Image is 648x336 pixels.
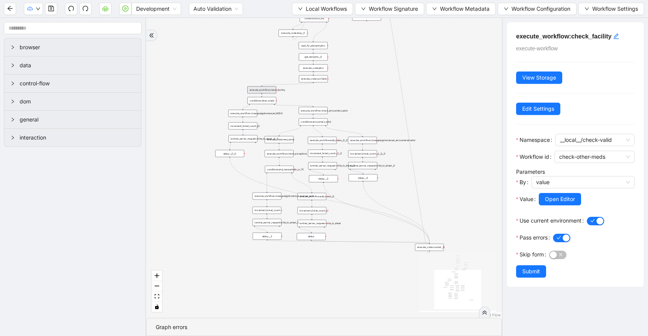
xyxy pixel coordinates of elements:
[440,5,490,13] span: Workflow Metadata
[522,267,540,276] span: Submit
[297,207,326,214] div: increment_ticket_count:__1
[297,233,326,240] div: delay:
[65,3,77,15] button: undo
[10,45,15,50] span: right
[520,153,549,161] span: Workflow id
[7,5,13,12] span: arrow-left
[369,5,418,13] span: Workflow Signature
[481,313,501,317] a: React Flow attribution
[578,3,644,15] button: downWorkflow Settings
[215,150,244,157] div: delay:__0__0
[228,110,257,117] div: execute_workflow:close_assigntomanual_MEDS
[310,170,323,174] g: Edge from luminai_server_request:write_to_sheet__2 to delay:__3
[311,241,429,243] g: Edge from delay: to execute_code:counter__0
[516,72,562,84] button: View Storage
[299,53,328,61] div: get_text:ptno__0
[545,195,575,203] span: Open Editor
[265,136,293,143] div: execute_code:med_name
[262,83,313,86] g: Edge from execute_code:currDate to execute_workflow:check_facility
[68,5,74,12] span: undo
[4,75,141,92] div: control-flow
[313,23,326,41] g: Edge from conditions:too_old to wait_for_element:ptno
[539,193,581,205] button: Open Editor
[247,86,276,94] div: execute_workflow:check_facility
[255,226,267,232] g: Edge from luminai_server_request:write_to_sheet__1 to delay:__2
[363,182,430,243] g: Edge from delay:__0 to execute_code:counter__0
[308,162,337,170] div: luminai_server_request:write_to_sheet__2
[520,216,581,225] span: Use current environment
[253,219,282,226] div: luminai_server_request:write_to_sheet__1plus-circle
[228,122,257,130] div: increment_ticket_count:__0
[10,117,15,122] span: right
[27,6,33,12] span: cloud-upload
[516,168,545,175] label: Parameters
[520,136,550,144] span: Namespace
[348,137,377,144] div: execute_workflow:close_assigntomanual_encountersInvalid
[152,281,162,291] button: zoom out
[253,193,282,200] div: execute_workflow:close_assigntomanual_manual_auth
[308,162,337,170] div: luminai_server_request:write_to_sheet__2plus-circle
[520,233,548,242] span: Pass errors
[308,150,337,157] div: increment_ticket_count:__1__0
[265,150,293,157] div: execute_workflow:check_exceptions
[299,107,328,114] div: execute_workflow:check_encounters_valid
[10,135,15,140] span: right
[152,271,162,281] button: zoom in
[265,166,294,173] div: conditions:end_manualAuth_or_FC
[348,150,377,158] div: increment_ticket_count:__1__0__0
[193,3,238,15] span: Auto Validation
[308,137,336,144] div: execute_workflow:add_notes__0__0
[292,173,312,192] g: Edge from conditions:end_manualAuth_or_FC to execute_workflow:add_notes__0
[511,5,570,13] span: Workflow Configuration
[306,5,347,13] span: Local Workflows
[149,33,154,38] span: double-right
[299,75,328,83] div: execute_code:currDate
[560,134,630,146] span: __local__/check-valid
[252,207,281,214] div: increment_ticket_count:
[432,7,437,11] span: down
[299,65,328,72] div: execute_code:ptno
[10,99,15,104] span: right
[4,3,16,15] button: arrow-left
[361,7,366,11] span: down
[253,219,282,226] div: luminai_server_request:write_to_sheet__1
[322,230,327,235] span: plus-circle
[613,32,619,41] div: click to edit id
[24,3,43,15] button: cloud-uploaddown
[348,174,377,181] div: delay:__0
[253,233,282,240] div: delay:__2
[522,73,556,82] span: View Storage
[520,195,533,203] span: Value
[333,172,338,177] span: plus-circle
[36,7,40,11] span: down
[152,291,162,302] button: fit view
[274,105,313,106] g: Edge from conditions:other_meds to execute_workflow:check_encounters_valid
[498,3,576,15] button: downWorkflow Configuration
[279,126,301,135] g: Edge from conditions:encounters_valid to execute_code:med_name
[230,158,429,243] g: Edge from delay:__0__0 to execute_code:counter__0
[297,220,326,227] div: luminai_server_request:write_to_sheetplus-circle
[20,133,135,142] span: interaction
[522,105,554,113] span: Edit Settings
[20,61,135,70] span: data
[352,13,381,21] div: delay:__1plus-circle
[348,162,377,170] div: luminai_server_request:write_to_sheet__0plus-circle
[355,3,424,15] button: downWorkflow Signature
[520,250,544,259] span: Skip form
[45,3,57,15] button: save
[415,244,444,251] div: execute_code:counter__0
[20,79,135,88] span: control-flow
[352,13,381,21] div: delay:__1
[293,23,302,29] g: Edge from conditions:too_old to execute_code:stop__0
[613,33,619,39] span: edit
[299,228,311,232] g: Edge from luminai_server_request:write_to_sheet to delay:
[10,63,15,68] span: right
[267,240,430,243] g: Edge from delay:__2 to execute_code:counter__0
